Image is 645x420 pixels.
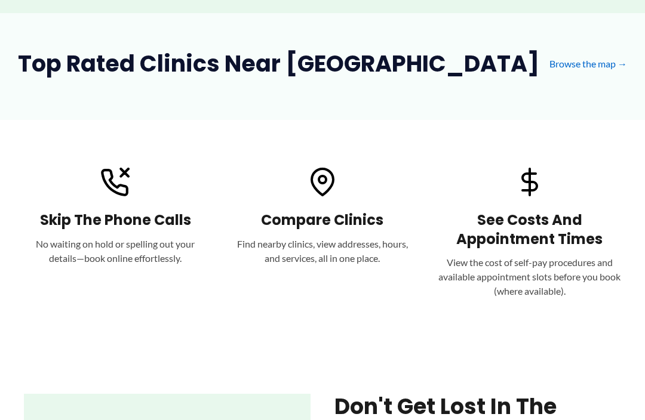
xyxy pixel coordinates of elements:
[101,168,130,197] img: Phone icon
[18,50,539,79] h2: Top Rated Clinics Near [GEOGRAPHIC_DATA]
[515,168,544,197] img: Cost icon
[438,211,621,248] h3: See Costs and Appointment Times
[231,237,414,266] p: Find nearby clinics, view addresses, hours, and services, all in one place.
[308,168,337,197] img: Location icon
[549,55,627,73] a: Browse the map →
[231,211,414,230] h3: Compare Clinics
[24,211,207,230] h3: Skip the Phone Calls
[438,256,621,299] p: View the cost of self-pay procedures and available appointment slots before you book (where avail...
[24,237,207,266] p: No waiting on hold or spelling out your details—book online effortlessly.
